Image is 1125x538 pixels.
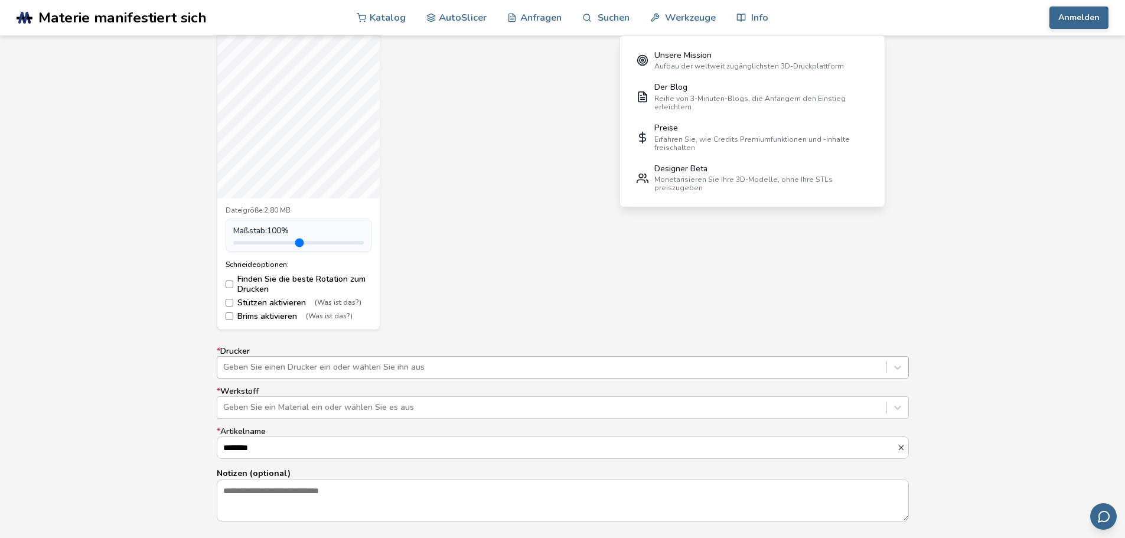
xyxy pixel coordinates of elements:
[306,311,353,321] font: (Was ist das?)
[38,8,207,28] font: Materie manifestiert sich
[226,259,289,269] font: Schneideoptionen:
[217,480,908,520] textarea: Notizen (optional)
[217,437,897,458] input: *Artikelname
[654,175,833,193] font: Monetarisieren Sie Ihre 3D-Modelle, ohne Ihre STLs preiszugeben
[628,117,876,158] a: PreiseErfahren Sie, wie Credits Premiumfunktionen und -inhalte freischalten
[654,135,850,152] font: Erfahren Sie, wie Credits Premiumfunktionen und -inhalte freischalten
[751,11,768,24] font: Info
[628,77,876,118] a: Der BlogReihe von 3-Minuten-Blogs, die Anfängern den Einstieg erleichtern
[233,225,267,236] font: Maßstab:
[264,206,291,215] font: 2,80 MB
[665,11,716,24] font: Werkzeuge
[220,426,266,437] font: Artikelname
[223,403,226,412] input: *WerkstoffGeben Sie ein Material ein oder wählen Sie es aus
[654,163,707,174] font: Designer Beta
[226,206,264,215] font: Dateigröße:
[654,94,846,112] font: Reihe von 3-Minuten-Blogs, die Anfängern den Einstieg erleichtern
[237,273,366,294] font: Finden Sie die beste Rotation zum Drucken
[217,468,291,479] font: Notizen (optional)
[226,281,233,288] input: Finden Sie die beste Rotation zum Drucken
[237,297,306,308] font: Stützen aktivieren
[654,81,687,93] font: Der Blog
[520,11,562,24] font: Anfragen
[226,312,233,320] input: Brims aktivieren(Was ist das?)
[654,50,712,61] font: Unsere Mission
[598,11,630,24] font: Suchen
[628,158,876,198] a: Designer BetaMonetarisieren Sie Ihre 3D-Modelle, ohne Ihre STLs preiszugeben
[220,345,250,357] font: Drucker
[1049,6,1108,29] button: Anmelden
[439,11,487,24] font: AutoSlicer
[654,61,844,71] font: Aufbau der weltweit zugänglichsten 3D-Druckplattform
[267,225,281,236] font: 100
[1090,503,1117,530] button: Feedback per E-Mail senden
[628,44,876,77] a: Unsere MissionAufbau der weltweit zugänglichsten 3D-Druckplattform
[223,363,226,372] input: *DruckerGeben Sie einen Drucker ein oder wählen Sie ihn aus
[281,225,289,236] font: %
[237,311,297,322] font: Brims aktivieren
[370,11,406,24] font: Katalog
[654,122,678,133] font: Preise
[220,386,259,397] font: Werkstoff
[897,444,908,452] button: *Artikelname
[1058,12,1100,23] font: Anmelden
[226,299,233,307] input: Stützen aktivieren(Was ist das?)
[315,298,361,307] font: (Was ist das?)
